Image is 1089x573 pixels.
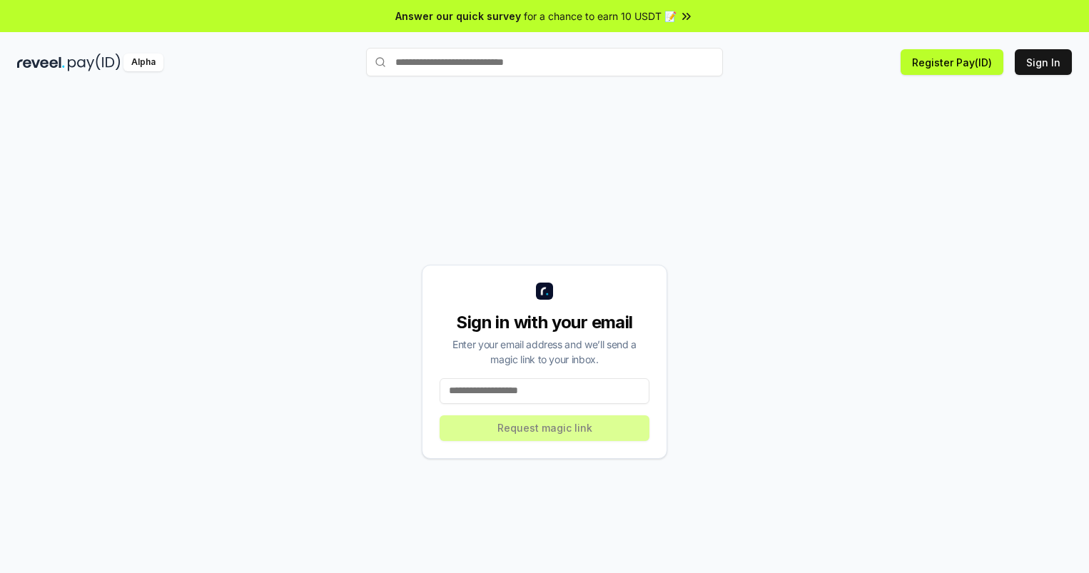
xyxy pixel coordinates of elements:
div: Enter your email address and we’ll send a magic link to your inbox. [440,337,649,367]
span: for a chance to earn 10 USDT 📝 [524,9,677,24]
button: Register Pay(ID) [901,49,1003,75]
div: Sign in with your email [440,311,649,334]
span: Answer our quick survey [395,9,521,24]
img: pay_id [68,54,121,71]
button: Sign In [1015,49,1072,75]
img: reveel_dark [17,54,65,71]
img: logo_small [536,283,553,300]
div: Alpha [123,54,163,71]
